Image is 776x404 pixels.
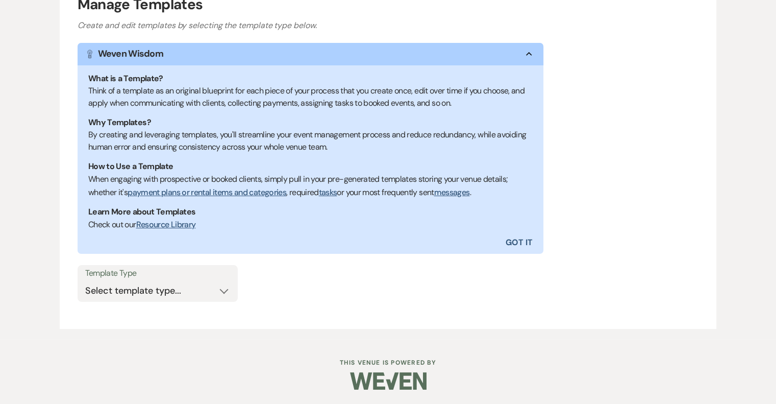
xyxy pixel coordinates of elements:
button: Weven Wisdom [78,43,543,65]
div: Think of a template as an original blueprint for each piece of your process that you create once,... [88,85,533,109]
p: When engaging with prospective or booked clients, simply pull in your pre-generated templates sto... [88,173,533,199]
p: Check out our [88,218,533,231]
a: payment plans or rental items and categories [128,187,286,198]
a: Resource Library [136,219,196,230]
button: Got It [310,231,543,254]
a: messages [434,187,470,198]
h3: Create and edit templates by selecting the template type below. [78,19,699,32]
label: Template Type [85,266,230,281]
h1: Weven Wisdom [98,47,163,61]
div: By creating and leveraging templates, you'll streamline your event management process and reduce ... [88,129,533,153]
img: Weven Logo [350,363,427,399]
h1: How to Use a Template [88,160,533,173]
h1: Learn More about Templates [88,206,533,218]
h1: Why Templates? [88,116,533,129]
h1: What is a Template? [88,73,533,85]
a: tasks [319,187,337,198]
